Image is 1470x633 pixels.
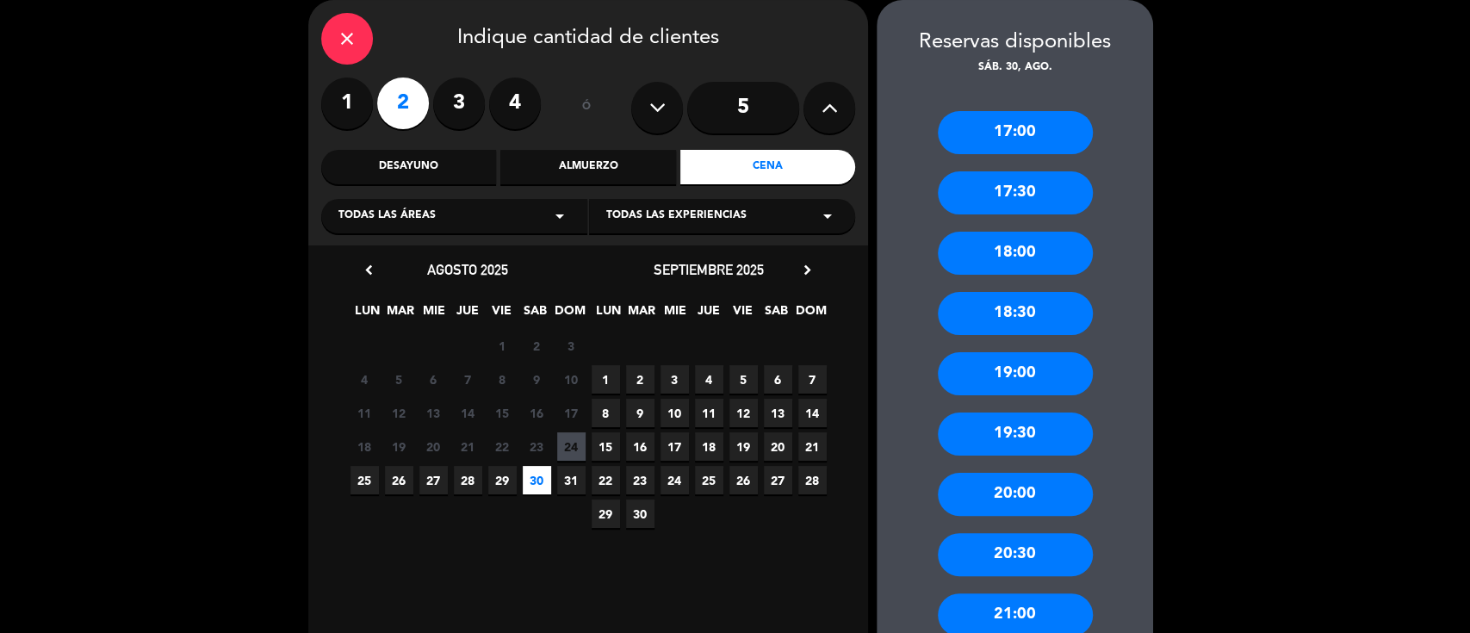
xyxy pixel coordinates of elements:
div: 18:00 [938,232,1093,275]
span: 10 [557,365,586,394]
span: DOM [796,301,824,329]
label: 2 [377,78,429,129]
span: 6 [764,365,792,394]
span: 18 [695,432,723,461]
span: 8 [488,365,517,394]
span: 21 [454,432,482,461]
div: Almuerzo [500,150,675,184]
span: 14 [798,399,827,427]
div: 20:30 [938,533,1093,576]
label: 4 [489,78,541,129]
i: chevron_left [360,261,378,279]
div: Indique cantidad de clientes [321,13,855,65]
div: 19:00 [938,352,1093,395]
span: 25 [350,466,379,494]
span: 22 [592,466,620,494]
span: Todas las áreas [338,208,436,225]
span: 23 [523,432,551,461]
span: 19 [385,432,413,461]
span: septiembre 2025 [654,261,764,278]
span: 7 [454,365,482,394]
span: 4 [695,365,723,394]
span: 24 [661,466,689,494]
span: 2 [626,365,654,394]
span: 27 [764,466,792,494]
span: 14 [454,399,482,427]
i: chevron_right [798,261,816,279]
span: LUN [594,301,623,329]
span: 27 [419,466,448,494]
span: 15 [488,399,517,427]
span: 22 [488,432,517,461]
span: 30 [626,500,654,528]
span: agosto 2025 [427,261,508,278]
span: LUN [353,301,381,329]
span: 28 [798,466,827,494]
span: 21 [798,432,827,461]
span: 1 [592,365,620,394]
span: VIE [487,301,516,329]
span: VIE [729,301,757,329]
span: 20 [419,432,448,461]
span: 3 [661,365,689,394]
span: SAB [762,301,791,329]
div: 17:00 [938,111,1093,154]
span: 16 [523,399,551,427]
span: 11 [695,399,723,427]
label: 3 [433,78,485,129]
span: 5 [385,365,413,394]
div: 19:30 [938,413,1093,456]
span: 19 [729,432,758,461]
span: 18 [350,432,379,461]
span: 1 [488,332,517,360]
span: 28 [454,466,482,494]
span: 5 [729,365,758,394]
div: 20:00 [938,473,1093,516]
span: 16 [626,432,654,461]
span: 24 [557,432,586,461]
span: 8 [592,399,620,427]
span: 4 [350,365,379,394]
span: 29 [592,500,620,528]
span: 13 [419,399,448,427]
span: 12 [729,399,758,427]
span: 17 [661,432,689,461]
span: 9 [523,365,551,394]
span: 17 [557,399,586,427]
i: close [337,28,357,49]
span: 30 [523,466,551,494]
span: 3 [557,332,586,360]
span: 23 [626,466,654,494]
i: arrow_drop_down [549,206,570,227]
span: 25 [695,466,723,494]
span: MIE [661,301,690,329]
span: Todas las experiencias [606,208,747,225]
span: 10 [661,399,689,427]
span: JUE [695,301,723,329]
span: 20 [764,432,792,461]
span: 31 [557,466,586,494]
span: 12 [385,399,413,427]
div: 17:30 [938,171,1093,214]
span: 26 [385,466,413,494]
span: MAR [387,301,415,329]
span: DOM [555,301,583,329]
div: Cena [680,150,855,184]
span: 2 [523,332,551,360]
span: 13 [764,399,792,427]
div: ó [558,78,614,138]
span: JUE [454,301,482,329]
label: 1 [321,78,373,129]
span: 15 [592,432,620,461]
div: 18:30 [938,292,1093,335]
div: Desayuno [321,150,496,184]
span: 11 [350,399,379,427]
div: sáb. 30, ago. [877,59,1153,77]
span: MAR [628,301,656,329]
span: 7 [798,365,827,394]
span: 6 [419,365,448,394]
span: SAB [521,301,549,329]
i: arrow_drop_down [817,206,838,227]
span: 9 [626,399,654,427]
div: Reservas disponibles [877,26,1153,59]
